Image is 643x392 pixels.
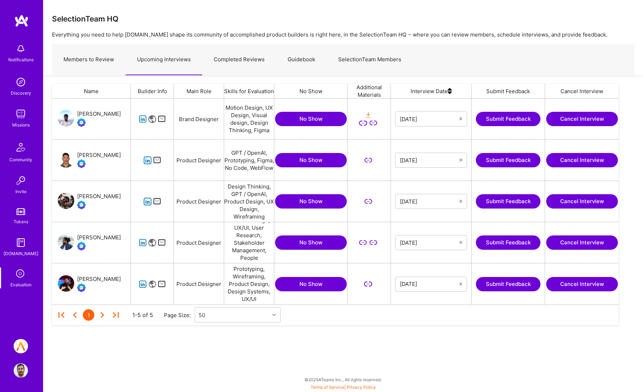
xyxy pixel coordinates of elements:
img: guide book [14,235,28,250]
div: Notifications [8,56,34,63]
div: Brand Designer [174,99,224,139]
input: Select Date... [400,281,459,288]
div: Product Designer [174,140,224,181]
div: Name [52,84,131,98]
div: Prototyping, Wireframing, Product Design, Design Systems, UX/UI [224,263,274,305]
div: GPT / OpenAI, Prototyping, Figma, No Code, WebFlow [224,140,274,181]
a: User Avatar[PERSON_NAME]Evaluation Call Booked [58,233,121,252]
button: No Show [275,235,347,250]
div: [PERSON_NAME] [77,151,121,159]
div: grid [52,99,624,305]
button: Submit Feedback [476,153,540,167]
div: Product Designer [174,181,224,222]
img: sort [448,84,452,98]
img: Invite [14,173,28,188]
a: Members to Review [52,44,126,75]
div: © 2025 ATeams Inc., All rights reserved. [43,371,643,388]
i: icon linkedIn [143,156,152,164]
button: Submit Feedback [476,194,540,209]
div: 1 [83,309,94,321]
div: Submit Feedback [472,84,545,98]
button: Submit Feedback [476,235,540,250]
i: icon LinkSecondary [359,119,367,127]
div: Product Designer [174,263,224,305]
div: [DOMAIN_NAME] [4,250,38,257]
button: Cancel Interview [546,235,618,250]
img: Community [12,139,29,156]
img: User Avatar [14,363,28,378]
a: SelectionTeam Members [327,44,413,75]
button: Cancel Interview [546,112,618,126]
i: icon LinkSecondary [369,239,378,247]
a: Terms of Service [311,384,344,390]
div: Product Design, UX/UI, User Research, Stakeholder Management, People Management [224,222,274,263]
a: User Avatar[PERSON_NAME]Evaluation Call Booked [58,192,121,211]
button: No Show [275,112,347,126]
a: User Avatar[PERSON_NAME]Evaluation Call Booked [58,110,121,128]
img: Evaluation Call Booked [77,242,86,250]
div: Builder Info [131,84,174,98]
img: bell [14,42,28,56]
img: logo [14,14,29,27]
img: User Avatar [58,192,74,209]
i: icon linkedIn [139,115,147,123]
img: User Avatar [58,275,74,292]
i: icon Mail [158,115,166,123]
i: icon Mail [158,239,166,247]
i: icon Mail [153,156,161,164]
i: icon LinkSecondary [364,197,372,206]
div: Additional Materials [348,84,391,98]
i: icon linkedIn [139,239,147,247]
img: Evaluation Call Booked [77,201,86,209]
div: Discovery [11,89,31,97]
div: Community [9,156,32,163]
a: User Avatar[PERSON_NAME]Evaluation Call Booked [58,275,121,293]
input: Select Date... [400,239,459,246]
button: No Show [275,277,347,291]
div: Evaluation [10,281,32,288]
i: icon Website [148,115,156,123]
div: Missions [12,121,30,129]
i: icon Website [148,280,156,288]
a: A.Team // Selection Team - help us grow the community! [12,339,30,353]
button: Submit Feedback [476,277,540,291]
h3: SelectionTeam HQ [52,14,118,23]
img: A.Team // Selection Team - help us grow the community! [14,339,28,353]
div: [PERSON_NAME] [77,275,121,283]
i: icon LinkSecondary [364,156,372,164]
div: 50 [199,311,205,319]
div: Main Role [174,84,224,98]
img: Evaluation Call Booked [77,283,86,292]
i: icon OrangeDownload [364,111,372,119]
a: Upcoming Interviews [126,44,202,75]
div: Invite [15,188,27,195]
div: Skills for Evaluation [224,84,274,98]
button: Submit Feedback [476,112,540,126]
div: [PERSON_NAME] [77,192,121,201]
div: Motion Design, UX Design, Visual design, Design Thinking, Figma [224,99,274,139]
button: No Show [275,194,347,209]
div: Interview Date [391,84,472,98]
div: Product Designer [174,222,224,263]
div: Page Size: [164,311,195,319]
i: icon Mail [158,280,166,288]
p: Everything you need to help [DOMAIN_NAME] shape its community of accomplished product builders is... [52,31,634,38]
img: User Avatar [58,151,74,168]
input: Select Date... [400,115,459,123]
img: Evaluation Call Booked [77,159,86,168]
span: | [311,384,376,390]
i: icon Chevron [272,313,276,317]
a: Completed Reviews [202,44,276,75]
img: User Avatar [58,110,74,126]
i: icon Mail [153,197,161,206]
div: No Show [274,84,348,98]
a: User Avatar [12,363,30,378]
i: icon linkedIn [143,197,152,206]
a: User Avatar[PERSON_NAME]Evaluation Call Booked [58,151,121,169]
img: Evaluation Call Booked [77,118,86,127]
i: icon LinkSecondary [364,280,372,288]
